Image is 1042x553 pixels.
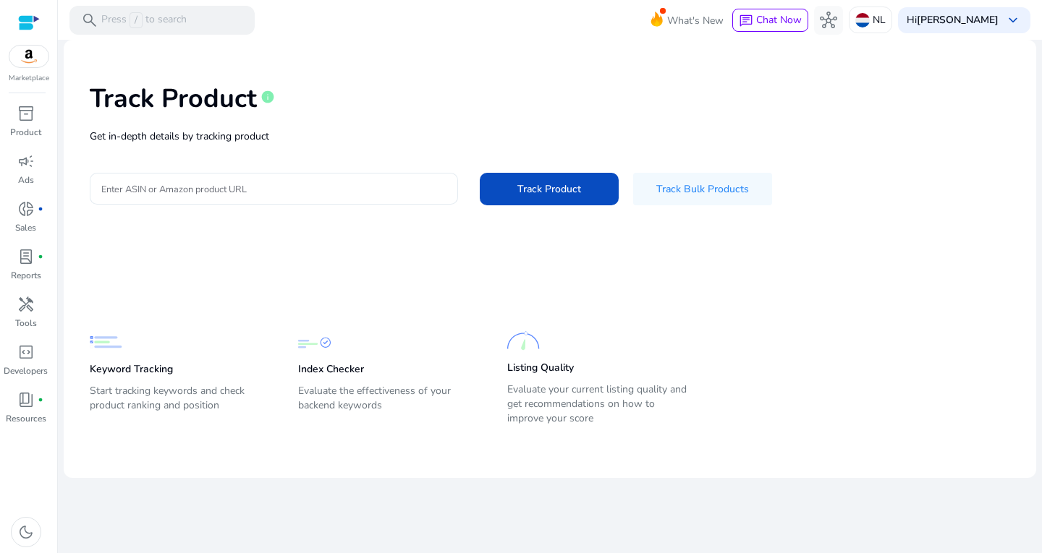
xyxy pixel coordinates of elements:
[260,90,275,104] span: info
[814,6,843,35] button: hub
[917,13,999,27] b: [PERSON_NAME]
[17,343,35,361] span: code_blocks
[298,362,364,377] p: Index Checker
[17,200,35,218] span: donut_small
[298,384,478,424] p: Evaluate the effectiveness of your backend keywords
[15,221,36,234] p: Sales
[4,364,48,377] p: Developers
[1004,12,1022,29] span: keyboard_arrow_down
[507,325,540,357] img: Listing Quality
[667,8,724,33] span: What's New
[855,13,870,27] img: nl.svg
[17,391,35,408] span: book_4
[739,14,753,28] span: chat
[10,126,41,139] p: Product
[38,397,43,403] span: fiber_manual_record
[756,13,802,27] span: Chat Now
[633,173,772,205] button: Track Bulk Products
[732,9,808,32] button: chatChat Now
[17,523,35,541] span: dark_mode
[480,173,619,205] button: Track Product
[507,361,574,375] p: Listing Quality
[6,412,46,425] p: Resources
[81,12,98,29] span: search
[11,269,41,282] p: Reports
[9,73,49,84] p: Marketplace
[90,129,1010,144] p: Get in-depth details by tracking product
[17,296,35,313] span: handyman
[873,7,886,33] p: NL
[907,15,999,25] p: Hi
[656,181,749,197] span: Track Bulk Products
[130,12,143,28] span: /
[820,12,837,29] span: hub
[9,46,48,67] img: amazon.svg
[298,326,331,359] img: Index Checker
[17,105,35,122] span: inventory_2
[90,83,257,114] h1: Track Product
[38,206,43,212] span: fiber_manual_record
[38,254,43,260] span: fiber_manual_record
[17,248,35,265] span: lab_profile
[90,384,269,424] p: Start tracking keywords and check product ranking and position
[17,153,35,170] span: campaign
[517,181,581,197] span: Track Product
[18,173,34,187] p: Ads
[507,382,687,426] p: Evaluate your current listing quality and get recommendations on how to improve your score
[90,362,173,377] p: Keyword Tracking
[15,317,37,330] p: Tools
[101,12,187,28] p: Press to search
[90,326,122,359] img: Keyword Tracking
